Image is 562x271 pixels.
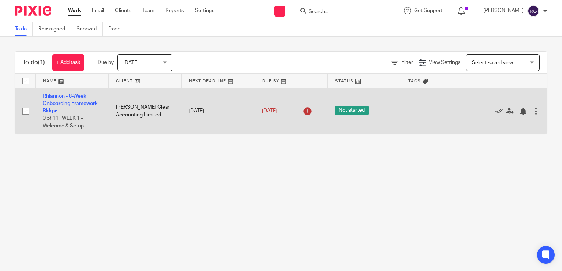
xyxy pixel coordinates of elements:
span: Tags [408,79,421,83]
span: 0 of 11 · WEEK 1 – Welcome & Setup [43,116,84,129]
span: [DATE] [123,60,139,65]
img: svg%3E [527,5,539,17]
a: Team [142,7,154,14]
h1: To do [22,59,45,66]
span: View Settings [429,60,460,65]
p: Due by [97,59,114,66]
span: Filter [401,60,413,65]
a: Snoozed [77,22,103,36]
span: [DATE] [262,108,277,113]
td: [PERSON_NAME] Clear Accounting Limited [109,88,182,134]
img: Pixie [15,6,51,16]
span: Get Support [414,8,442,13]
a: Clients [115,7,131,14]
a: Reports [166,7,184,14]
span: Select saved view [472,60,513,65]
span: Not started [335,106,369,115]
a: Done [108,22,126,36]
a: Rhiannon - 8-Week Onboarding Framework - Bkkpr [43,94,101,114]
a: Settings [195,7,214,14]
span: (1) [38,59,45,65]
input: Search [308,9,374,15]
td: [DATE] [181,88,255,134]
a: + Add task [52,54,84,71]
a: To do [15,22,33,36]
a: Mark as done [495,107,506,115]
a: Reassigned [38,22,71,36]
div: --- [408,107,467,115]
a: Work [68,7,81,14]
p: [PERSON_NAME] [483,7,524,14]
a: Email [92,7,104,14]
